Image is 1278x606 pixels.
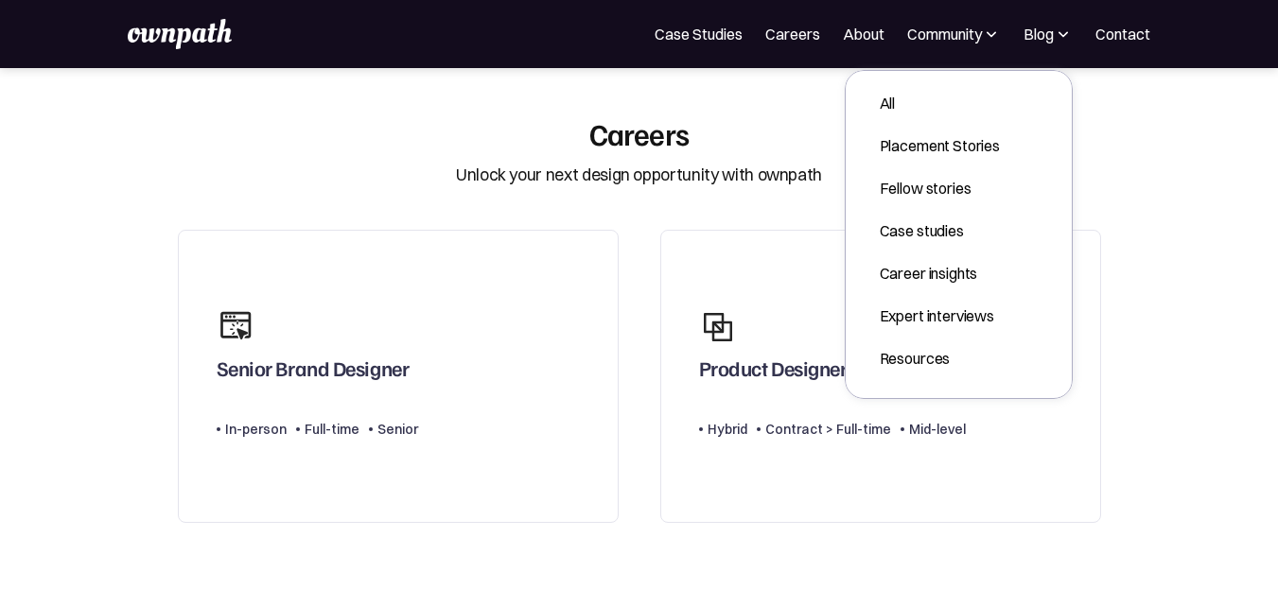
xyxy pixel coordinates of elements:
[880,347,1000,370] div: Resources
[880,219,1000,242] div: Case studies
[1024,23,1073,45] div: Blog
[880,304,1000,327] div: Expert interviews
[865,341,1015,375] a: Resources
[1024,23,1054,45] div: Blog
[845,70,1073,399] nav: Blog
[880,177,1000,199] div: Fellow stories
[456,163,822,187] div: Unlock your next design opportunity with ownpath
[765,418,891,441] div: Contract > Full-time
[377,418,418,441] div: Senior
[880,92,1000,114] div: All
[1095,23,1150,45] a: Contact
[225,418,287,441] div: In-person
[589,115,690,151] div: Careers
[907,23,982,45] div: Community
[655,23,743,45] a: Case Studies
[843,23,884,45] a: About
[880,134,1000,157] div: Placement Stories
[699,355,848,390] div: Product Designer
[865,129,1015,163] a: Placement Stories
[909,418,966,441] div: Mid-level
[865,214,1015,248] a: Case studies
[865,299,1015,333] a: Expert interviews
[765,23,820,45] a: Careers
[865,256,1015,290] a: Career insights
[880,262,1000,285] div: Career insights
[217,355,410,390] div: Senior Brand Designer
[708,418,747,441] div: Hybrid
[865,86,1015,120] a: All
[660,230,1101,524] a: Product DesignerHybridContract > Full-timeMid-level
[178,230,619,524] a: Senior Brand DesignerIn-personFull-timeSenior
[305,418,359,441] div: Full-time
[865,171,1015,205] a: Fellow stories
[907,23,1001,45] div: Community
